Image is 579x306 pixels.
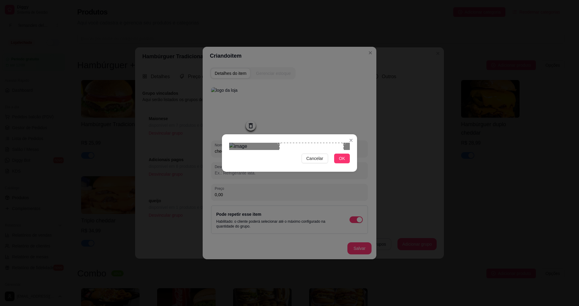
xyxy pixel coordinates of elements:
[334,154,350,163] button: OK
[339,155,345,162] span: OK
[306,155,323,162] span: Cancelar
[302,154,328,163] button: Cancelar
[346,135,356,145] button: Close
[279,143,344,207] div: Use the arrow keys to move the crop selection area
[229,143,350,150] img: image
